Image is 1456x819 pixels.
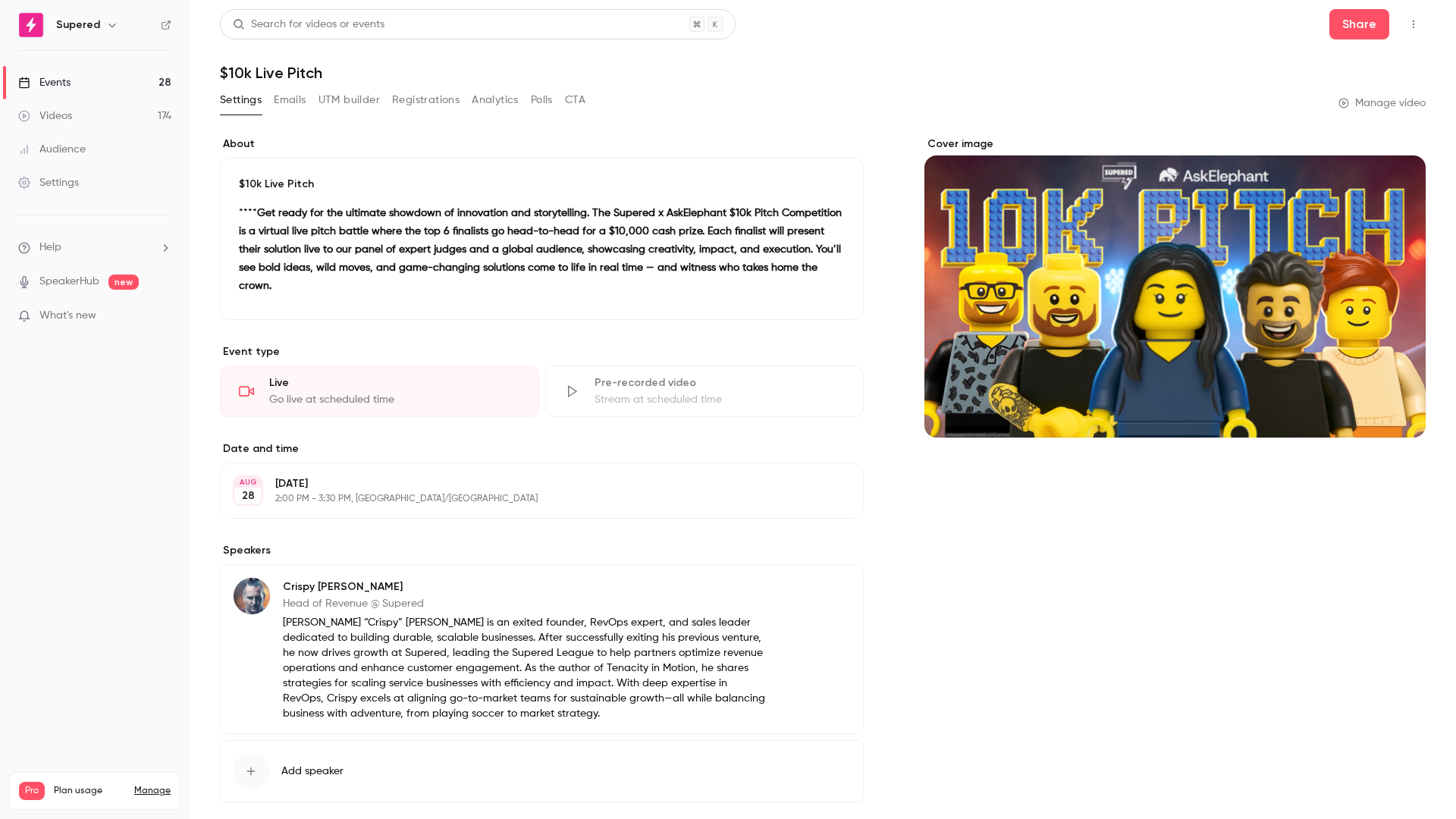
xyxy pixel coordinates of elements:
[239,208,842,291] strong: Get ready for the ultimate showdown of innovation and storytelling. The Supered x AskElephant $10...
[18,240,171,256] li: help-dropdown-opener
[234,578,270,614] img: Crispy Barnett
[220,366,539,417] div: LiveGo live at scheduled time
[220,64,1426,82] h1: $10k Live Pitch
[220,88,262,112] button: Settings
[19,13,43,37] img: Supered
[269,392,520,407] div: Go live at scheduled time
[274,88,306,112] button: Emails
[19,782,45,800] span: Pro
[1329,9,1389,39] button: Share
[565,88,585,112] button: CTA
[18,175,79,190] div: Settings
[283,579,765,595] p: Crispy [PERSON_NAME]
[275,476,783,491] p: [DATE]
[242,488,255,504] p: 28
[392,88,460,112] button: Registrations
[39,308,96,324] span: What's new
[545,366,864,417] div: Pre-recorded videoStream at scheduled time
[220,441,864,457] label: Date and time
[275,493,783,505] p: 2:00 PM - 3:30 PM, [GEOGRAPHIC_DATA]/[GEOGRAPHIC_DATA]
[318,88,380,112] button: UTM builder
[18,75,71,90] div: Events
[220,136,864,152] label: About
[234,477,262,488] div: AUG
[18,142,86,157] div: Audience
[1338,96,1426,111] a: Manage video
[239,177,845,192] p: $10k Live Pitch
[220,543,864,558] label: Speakers
[531,88,553,112] button: Polls
[924,136,1426,152] label: Cover image
[153,309,171,323] iframe: Noticeable Trigger
[220,740,864,802] button: Add speaker
[472,88,519,112] button: Analytics
[54,785,125,797] span: Plan usage
[56,17,100,33] h6: Supered
[220,344,864,359] p: Event type
[283,596,765,611] p: Head of Revenue @ Supered
[281,764,344,779] span: Add speaker
[39,274,99,290] a: SpeakerHub
[595,375,846,391] div: Pre-recorded video
[220,564,864,734] div: Crispy BarnettCrispy [PERSON_NAME]Head of Revenue @ Supered[PERSON_NAME] “Crispy” [PERSON_NAME] i...
[233,17,384,33] div: Search for videos or events
[39,240,61,256] span: Help
[283,615,765,721] p: [PERSON_NAME] “Crispy” [PERSON_NAME] is an exited founder, RevOps expert, and sales leader dedica...
[269,375,520,391] div: Live
[108,275,139,290] span: new
[134,785,171,797] a: Manage
[924,136,1426,438] section: Cover image
[18,108,72,124] div: Videos
[595,392,846,407] div: Stream at scheduled time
